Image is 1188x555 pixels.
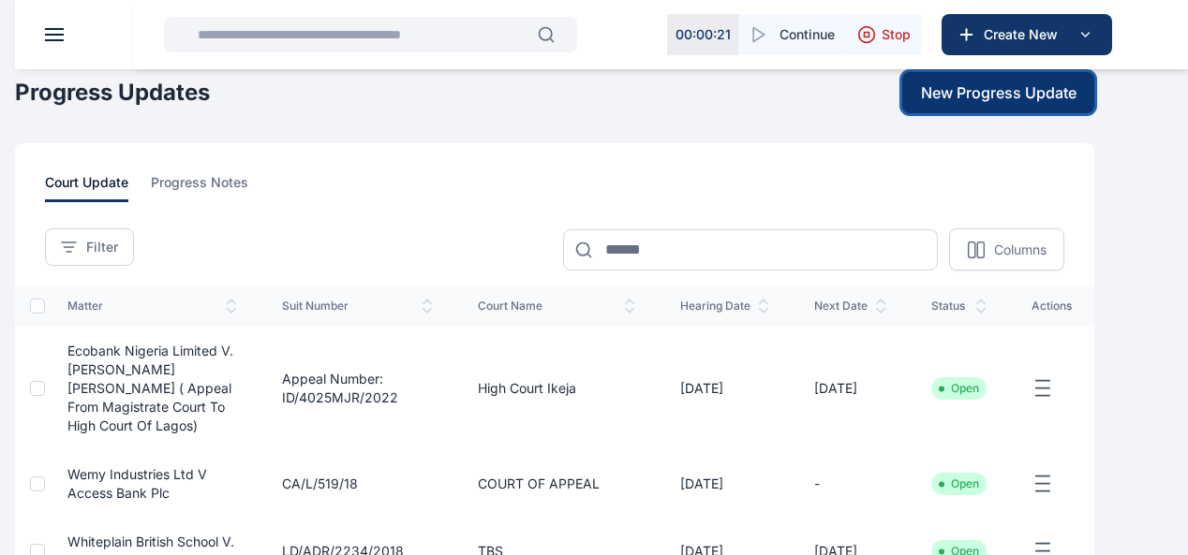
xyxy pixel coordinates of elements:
td: [DATE] [792,327,909,450]
span: Stop [882,25,911,44]
span: matter [67,299,237,314]
span: status [931,299,987,314]
button: Continue [738,14,846,55]
span: Filter [86,238,118,256]
a: Wemy Industries Ltd V Access Bank Plc [67,466,207,501]
li: Open [939,476,979,491]
button: Create New [942,14,1112,55]
td: [DATE] [658,327,792,450]
p: 00 : 00 : 21 [676,25,731,44]
span: suit number [282,299,433,314]
button: Filter [45,228,134,266]
span: Create New [976,25,1074,44]
span: court update [45,173,128,202]
span: progress notes [151,173,248,202]
td: [DATE] [658,450,792,518]
p: Columns [994,241,1047,259]
span: next date [814,299,886,314]
span: New Progress Update [921,81,1077,104]
td: - [792,450,909,518]
td: CA/L/519/18 [260,450,455,518]
a: progress notes [151,173,271,202]
td: COURT OF APPEAL [455,450,658,518]
span: actions [1032,299,1072,314]
a: Ecobank Nigeria Limited V. [PERSON_NAME] [PERSON_NAME] ( Appeal From Magistrate Court To High Cou... [67,343,233,433]
button: New Progress Update [902,72,1094,113]
button: Columns [949,228,1064,270]
span: court name [478,299,635,314]
h1: Progress Updates [15,78,210,108]
span: hearing date [680,299,769,314]
button: Stop [846,14,922,55]
a: court update [45,173,151,202]
td: Appeal Number: ID/4025MJR/2022 [260,327,455,450]
li: Open [939,381,979,396]
span: Continue [780,25,835,44]
td: High Court Ikeja [455,327,658,450]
